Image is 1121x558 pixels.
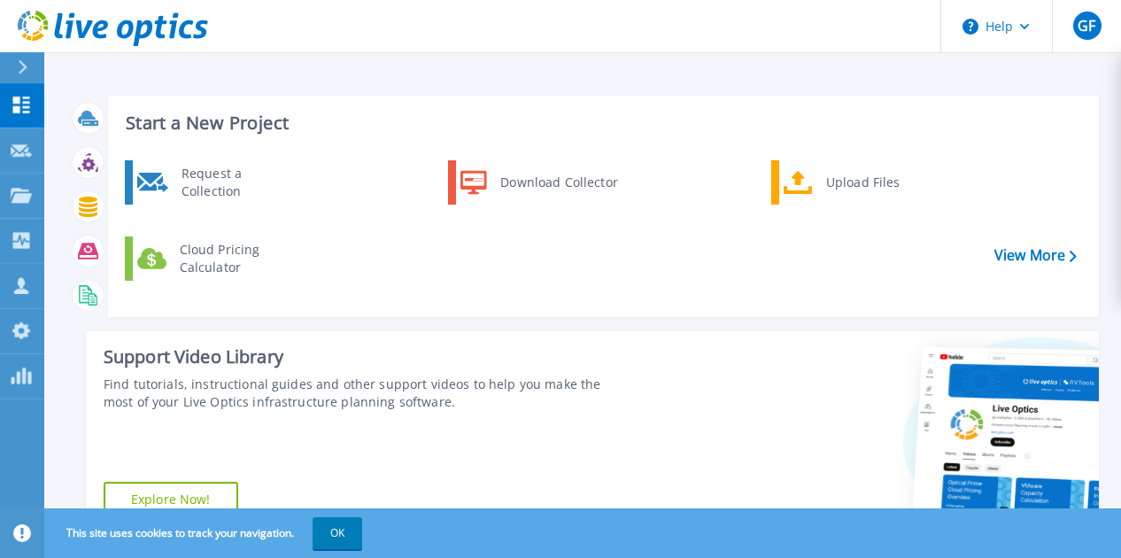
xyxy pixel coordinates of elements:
button: OK [313,517,362,549]
div: Download Collector [491,165,625,200]
a: Download Collector [448,160,630,205]
a: View More [994,247,1077,264]
a: Explore Now! [104,482,238,517]
div: Upload Files [817,165,948,200]
div: Support Video Library [104,345,630,368]
span: GF [1078,19,1095,33]
div: Cloud Pricing Calculator [171,241,302,276]
a: Request a Collection [125,160,306,205]
a: Upload Files [771,160,953,205]
a: Cloud Pricing Calculator [125,236,306,281]
span: This site uses cookies to track your navigation. [49,517,362,549]
div: Request a Collection [173,165,302,200]
div: Find tutorials, instructional guides and other support videos to help you make the most of your L... [104,376,630,411]
h3: Start a New Project [126,113,1076,133]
